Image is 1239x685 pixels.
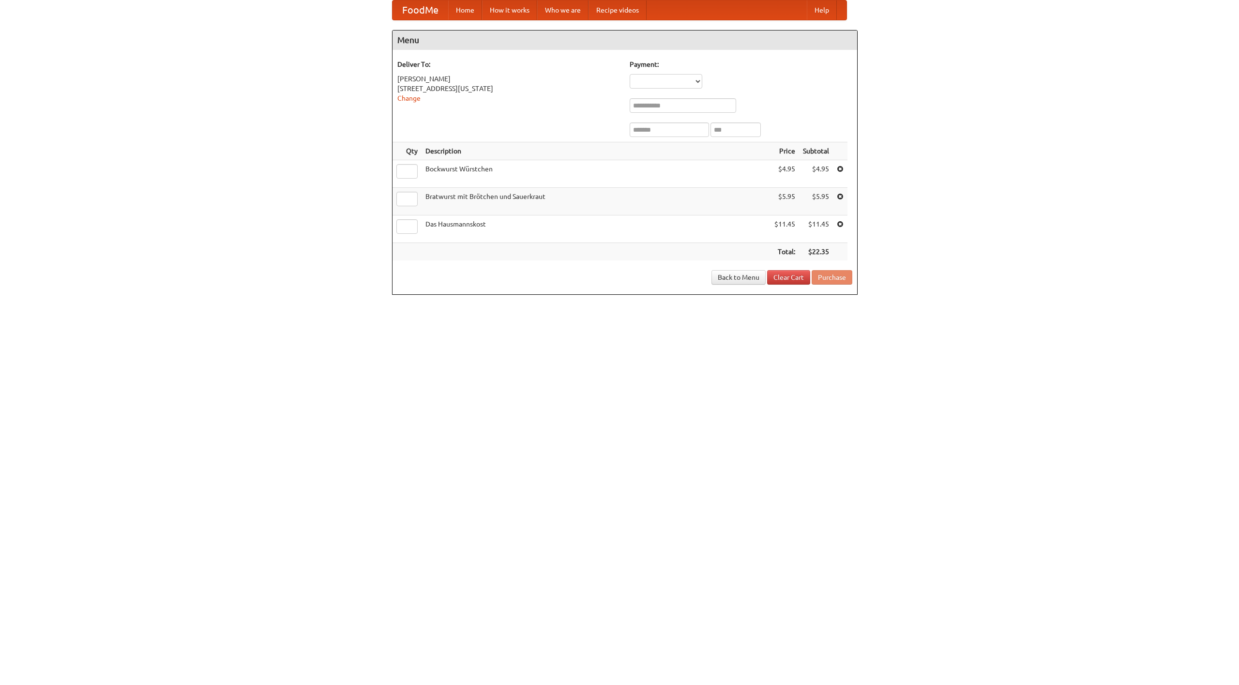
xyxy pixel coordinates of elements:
[771,188,799,215] td: $5.95
[807,0,837,20] a: Help
[799,243,833,261] th: $22.35
[393,30,857,50] h4: Menu
[537,0,589,20] a: Who we are
[397,60,620,69] h5: Deliver To:
[771,142,799,160] th: Price
[812,270,852,285] button: Purchase
[799,215,833,243] td: $11.45
[589,0,647,20] a: Recipe videos
[397,74,620,84] div: [PERSON_NAME]
[482,0,537,20] a: How it works
[422,142,771,160] th: Description
[799,188,833,215] td: $5.95
[448,0,482,20] a: Home
[711,270,766,285] a: Back to Menu
[799,142,833,160] th: Subtotal
[393,0,448,20] a: FoodMe
[771,243,799,261] th: Total:
[397,84,620,93] div: [STREET_ADDRESS][US_STATE]
[799,160,833,188] td: $4.95
[397,94,421,102] a: Change
[422,160,771,188] td: Bockwurst Würstchen
[393,142,422,160] th: Qty
[771,160,799,188] td: $4.95
[771,215,799,243] td: $11.45
[630,60,852,69] h5: Payment:
[422,188,771,215] td: Bratwurst mit Brötchen und Sauerkraut
[767,270,810,285] a: Clear Cart
[422,215,771,243] td: Das Hausmannskost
